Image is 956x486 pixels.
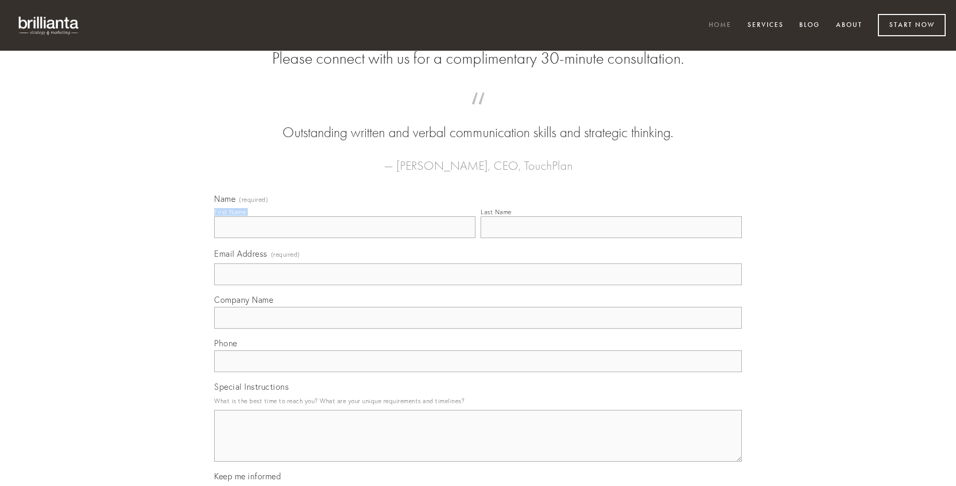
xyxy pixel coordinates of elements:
[214,381,289,392] span: Special Instructions
[741,17,790,34] a: Services
[214,248,267,259] span: Email Address
[231,102,725,143] blockquote: Outstanding written and verbal communication skills and strategic thinking.
[214,194,235,204] span: Name
[271,247,300,261] span: (required)
[829,17,869,34] a: About
[214,49,742,68] h2: Please connect with us for a complimentary 30-minute consultation.
[214,338,237,348] span: Phone
[231,143,725,176] figcaption: — [PERSON_NAME], CEO, TouchPlan
[231,102,725,123] span: “
[214,471,281,481] span: Keep me informed
[481,208,512,216] div: Last Name
[878,14,946,36] a: Start Now
[10,10,88,40] img: brillianta - research, strategy, marketing
[239,197,268,203] span: (required)
[702,17,738,34] a: Home
[214,208,246,216] div: First Name
[214,394,742,408] p: What is the best time to reach you? What are your unique requirements and timelines?
[214,294,273,305] span: Company Name
[793,17,827,34] a: Blog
